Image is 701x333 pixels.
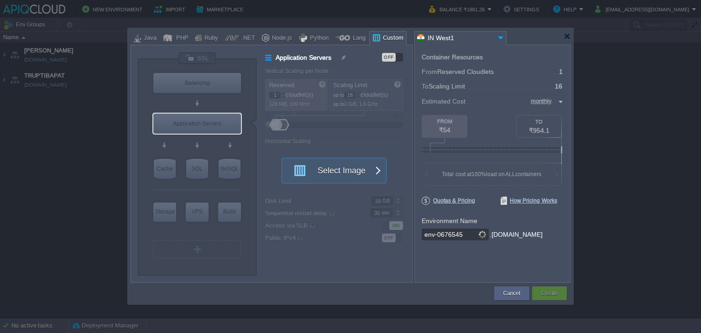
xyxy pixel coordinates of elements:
div: Java [141,31,157,45]
span: How Pricing Works [501,197,557,205]
div: .[DOMAIN_NAME] [490,229,543,241]
div: Application Servers [153,114,241,134]
button: Create [541,289,558,298]
div: VPS [186,203,209,221]
div: PHP [173,31,188,45]
div: Create New Layer [153,240,241,258]
div: Container Resources [422,54,483,61]
div: Custom [380,31,403,45]
div: Storage [153,203,176,221]
div: Build [218,203,241,221]
div: Storage Containers [153,203,176,222]
div: Ruby [202,31,218,45]
button: Select Image [288,158,370,183]
div: NoSQL Databases [219,159,241,179]
div: OFF [382,53,396,62]
div: Balancing [153,73,241,93]
button: Cancel [503,289,520,298]
div: Lang [350,31,366,45]
div: NoSQL [219,159,241,179]
div: Node.js [269,31,292,45]
div: SQL [186,159,208,179]
span: Quotas & Pricing [422,197,475,205]
div: Load Balancer [153,73,241,93]
div: .NET [239,31,255,45]
label: Environment Name [422,217,477,224]
div: Cache [154,159,176,179]
div: Build Node [218,203,241,222]
div: SQL Databases [186,159,208,179]
div: Elastic VPS [186,203,209,222]
div: Python [307,31,329,45]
